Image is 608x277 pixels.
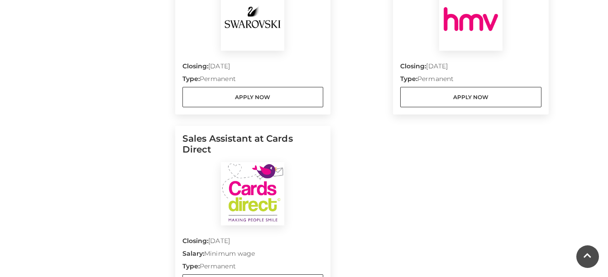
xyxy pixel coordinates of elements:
[182,133,324,162] h5: Sales Assistant at Cards Direct
[400,87,541,107] a: Apply Now
[182,249,324,262] p: Minimum wage
[182,87,324,107] a: Apply Now
[182,237,209,245] strong: Closing:
[182,62,324,74] p: [DATE]
[400,75,417,83] strong: Type:
[400,62,541,74] p: [DATE]
[400,62,426,70] strong: Closing:
[182,75,200,83] strong: Type:
[182,236,324,249] p: [DATE]
[182,62,209,70] strong: Closing:
[221,162,284,225] img: Cards Direct
[182,74,324,87] p: Permanent
[182,249,205,258] strong: Salary:
[182,262,324,274] p: Permanent
[182,262,200,270] strong: Type:
[400,74,541,87] p: Permanent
